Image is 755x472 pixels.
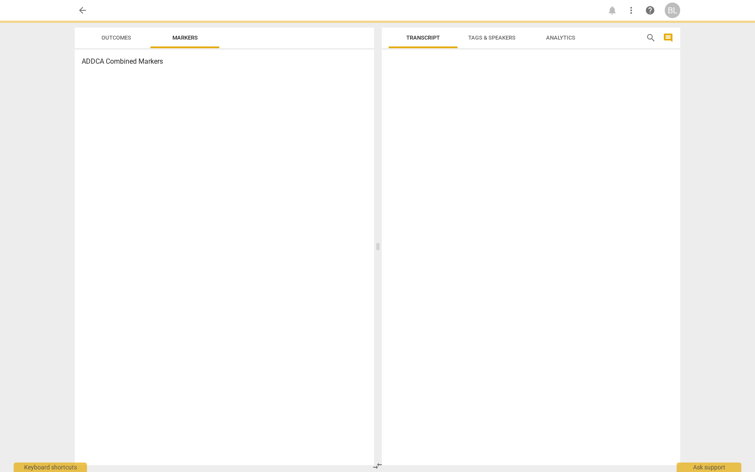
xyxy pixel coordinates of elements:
[646,33,656,43] span: search
[101,34,131,41] span: Outcomes
[14,463,87,472] div: Keyboard shortcuts
[661,31,675,45] button: Show/Hide comments
[626,5,636,15] span: more_vert
[82,56,367,67] h3: ADDCA Combined Markers
[546,34,575,41] span: Analytics
[663,33,673,43] span: comment
[677,463,741,472] div: Ask support
[644,31,658,45] button: Search
[77,5,88,15] span: arrow_back
[172,34,198,41] span: Markers
[645,5,655,15] span: help
[642,3,658,18] a: Help
[468,34,516,41] span: Tags & Speakers
[372,461,383,471] span: compare_arrows
[665,3,680,18] button: BL
[406,34,440,41] span: Transcript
